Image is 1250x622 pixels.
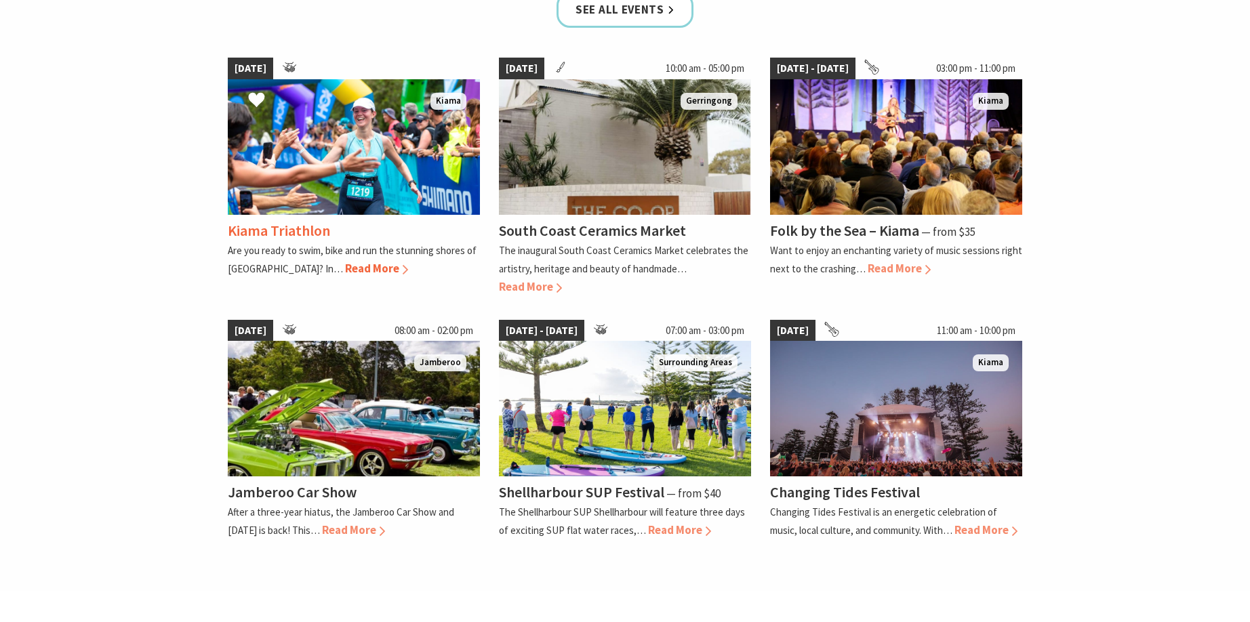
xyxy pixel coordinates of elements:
[973,93,1009,110] span: Kiama
[228,320,480,540] a: [DATE] 08:00 am - 02:00 pm Jamberoo Car Show Jamberoo Jamberoo Car Show After a three-year hiatus...
[345,261,408,276] span: Read More
[414,354,466,371] span: Jamberoo
[499,341,751,476] img: Jodie Edwards Welcome to Country
[770,505,997,537] p: Changing Tides Festival is an energetic celebration of music, local culture, and community. With…
[666,486,721,501] span: ⁠— from $40
[499,505,745,537] p: The Shellharbour SUP Shellharbour will feature three days of exciting SUP flat water races,…
[648,522,711,537] span: Read More
[770,79,1022,215] img: Folk by the Sea - Showground Pavilion
[973,354,1009,371] span: Kiama
[770,244,1022,275] p: Want to enjoy an enchanting variety of music sessions right next to the crashing…
[228,79,480,215] img: kiamatriathlon
[228,58,480,296] a: [DATE] kiamatriathlon Kiama Kiama Triathlon Are you ready to swim, bike and run the stunning shor...
[228,58,273,79] span: [DATE]
[499,320,751,540] a: [DATE] - [DATE] 07:00 am - 03:00 pm Jodie Edwards Welcome to Country Surrounding Areas Shellharbo...
[770,221,919,240] h4: Folk by the Sea – Kiama
[499,279,562,294] span: Read More
[322,522,385,537] span: Read More
[653,354,738,371] span: Surrounding Areas
[228,221,330,240] h4: Kiama Triathlon
[499,482,664,501] h4: Shellharbour SUP Festival
[228,482,357,501] h4: Jamberoo Car Show
[430,93,466,110] span: Kiama
[659,58,751,79] span: 10:00 am - 05:00 pm
[954,522,1017,537] span: Read More
[770,341,1022,476] img: Changing Tides Main Stage
[770,482,920,501] h4: Changing Tides Festival
[228,320,273,341] span: [DATE]
[499,79,751,215] img: Sign says The Co-Op on a brick wall with a palm tree in the background
[499,58,751,296] a: [DATE] 10:00 am - 05:00 pm Sign says The Co-Op on a brick wall with a palm tree in the background...
[228,505,454,537] p: After a three-year hiatus, the Jamberoo Car Show and [DATE] is back! This…
[499,221,686,240] h4: South Coast Ceramics Market
[929,58,1022,79] span: 03:00 pm - 11:00 pm
[868,261,931,276] span: Read More
[770,58,1022,296] a: [DATE] - [DATE] 03:00 pm - 11:00 pm Folk by the Sea - Showground Pavilion Kiama Folk by the Sea –...
[770,320,1022,540] a: [DATE] 11:00 am - 10:00 pm Changing Tides Main Stage Kiama Changing Tides Festival Changing Tides...
[228,341,480,476] img: Jamberoo Car Show
[235,78,279,124] button: Click to Favourite Kiama Triathlon
[770,58,855,79] span: [DATE] - [DATE]
[770,320,815,341] span: [DATE]
[930,320,1022,341] span: 11:00 am - 10:00 pm
[228,244,477,275] p: Are you ready to swim, bike and run the stunning shores of [GEOGRAPHIC_DATA]? In…
[499,244,748,275] p: The inaugural South Coast Ceramics Market celebrates the artistry, heritage and beauty of handmade…
[499,320,584,341] span: [DATE] - [DATE]
[659,320,751,341] span: 07:00 am - 03:00 pm
[921,224,975,239] span: ⁠— from $35
[499,58,544,79] span: [DATE]
[388,320,480,341] span: 08:00 am - 02:00 pm
[681,93,738,110] span: Gerringong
